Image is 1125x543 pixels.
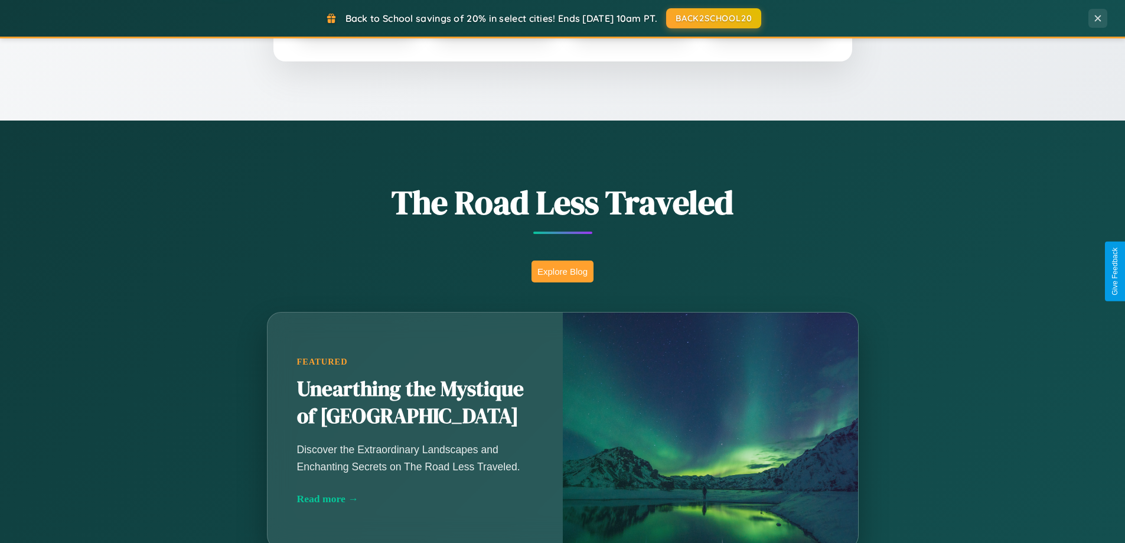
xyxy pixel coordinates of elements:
[297,357,533,367] div: Featured
[297,493,533,505] div: Read more →
[208,180,917,225] h1: The Road Less Traveled
[666,8,761,28] button: BACK2SCHOOL20
[345,12,657,24] span: Back to School savings of 20% in select cities! Ends [DATE] 10am PT.
[297,441,533,474] p: Discover the Extraordinary Landscapes and Enchanting Secrets on The Road Less Traveled.
[1111,248,1119,295] div: Give Feedback
[531,261,594,282] button: Explore Blog
[297,376,533,430] h2: Unearthing the Mystique of [GEOGRAPHIC_DATA]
